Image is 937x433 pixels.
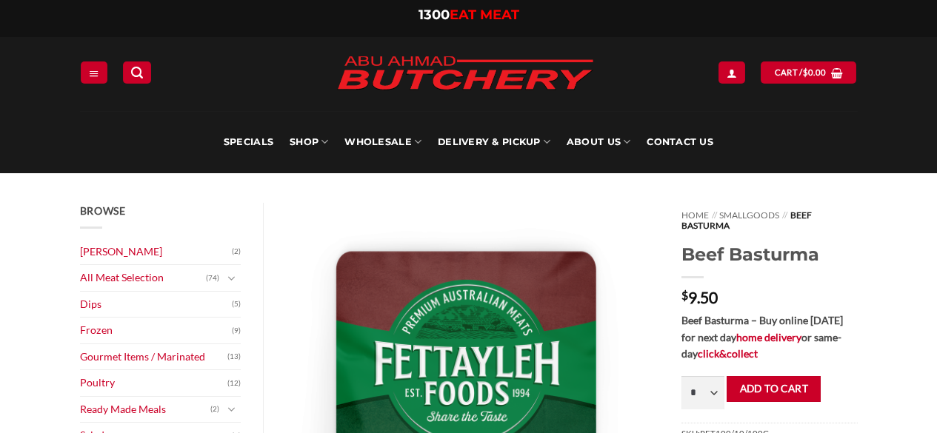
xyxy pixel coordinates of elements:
[567,111,630,173] a: About Us
[681,314,843,360] strong: Beef Basturma – Buy online [DATE] for next day or same-day
[223,270,241,286] button: Toggle
[223,401,241,417] button: Toggle
[803,66,808,79] span: $
[80,370,228,396] a: Poultry
[227,372,241,395] span: (12)
[719,209,779,221] a: Smallgoods
[450,7,519,23] span: EAT MEAT
[712,209,717,221] span: //
[210,398,219,420] span: (2)
[227,346,241,368] span: (13)
[736,331,801,343] a: home delivery
[80,397,211,423] a: Ready Made Meals
[80,292,233,318] a: Dips
[80,204,126,217] span: Browse
[123,61,151,83] a: Search
[681,289,688,301] span: $
[727,376,821,402] button: Add to cart
[344,111,421,173] a: Wholesale
[232,320,241,342] span: (9)
[647,111,713,173] a: Contact Us
[232,293,241,315] span: (5)
[224,111,273,173] a: Specials
[80,344,228,370] a: Gourmet Items / Marinated
[324,46,606,102] img: Abu Ahmad Butchery
[232,241,241,263] span: (2)
[775,66,827,79] span: Cart /
[80,318,233,343] a: Frozen
[698,347,758,360] a: click&collect
[438,111,550,173] a: Delivery & Pickup
[206,267,219,289] span: (74)
[681,288,718,306] bdi: 9.50
[80,265,207,291] a: All Meat Selection
[80,239,233,265] a: [PERSON_NAME]
[718,61,745,83] a: Login
[681,243,857,266] h1: Beef Basturma
[782,209,787,221] span: //
[803,67,827,77] bdi: 0.00
[419,7,450,23] span: 1300
[761,61,856,83] a: View cart
[681,209,709,221] a: Home
[419,7,519,23] a: 1300EAT MEAT
[681,209,811,231] span: Beef Basturma
[81,61,107,83] a: Menu
[290,111,328,173] a: SHOP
